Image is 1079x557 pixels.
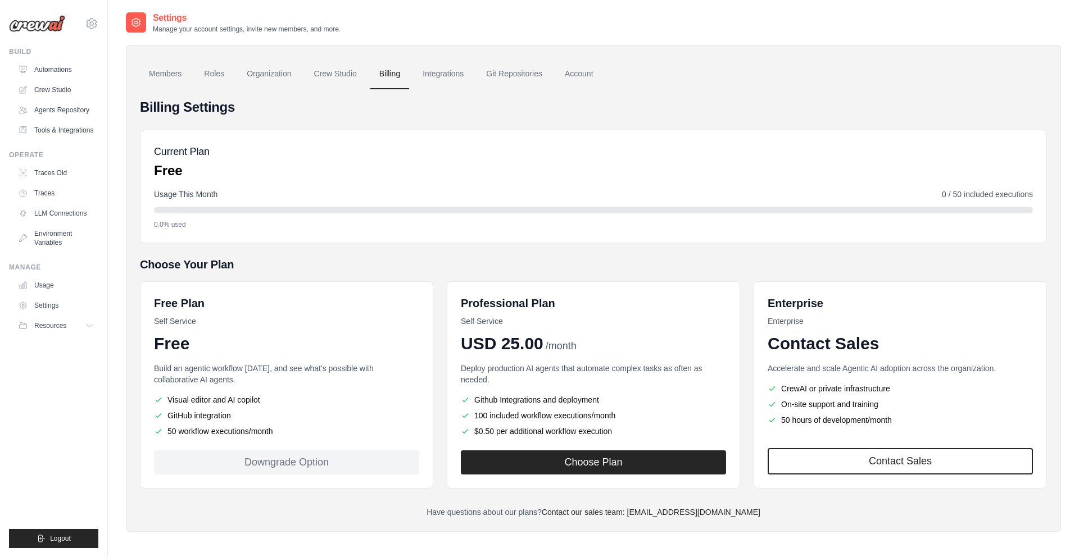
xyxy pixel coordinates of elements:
a: Integrations [414,59,473,89]
h5: Current Plan [154,144,210,159]
div: Free [154,334,419,354]
li: On-site support and training [768,399,1033,410]
a: LLM Connections [13,204,98,222]
h5: Choose Your Plan [140,257,1047,272]
span: 0 / 50 included executions [942,189,1033,200]
p: Manage your account settings, invite new members, and more. [153,25,341,34]
div: Manage [9,263,98,272]
li: 100 included workflow executions/month [461,410,726,421]
span: Usage This Month [154,189,217,200]
a: Agents Repository [13,101,98,119]
a: Members [140,59,191,89]
a: Account [556,59,602,89]
button: Choose Plan [461,450,726,474]
span: Logout [50,534,71,543]
span: /month [546,339,577,354]
img: Logo [9,15,65,32]
div: Contact Sales [768,334,1033,354]
a: Environment Variables [13,225,98,252]
span: USD 25.00 [461,334,543,354]
div: Build [9,47,98,56]
a: Traces Old [13,164,98,182]
a: Roles [195,59,233,89]
span: 0.0% used [154,220,186,229]
a: Billing [370,59,409,89]
a: Organization [238,59,300,89]
a: Settings [13,296,98,314]
li: GitHub integration [154,410,419,421]
li: 50 hours of development/month [768,414,1033,426]
button: Resources [13,317,98,335]
div: Downgrade Option [154,450,419,474]
h2: Settings [153,11,341,25]
h6: Free Plan [154,295,205,311]
p: Self Service [461,316,726,327]
a: Automations [13,61,98,79]
a: Git Repositories [477,59,551,89]
li: $0.50 per additional workflow execution [461,426,726,437]
h6: Professional Plan [461,295,555,311]
li: CrewAI or private infrastructure [768,383,1033,394]
li: 50 workflow executions/month [154,426,419,437]
h4: Billing Settings [140,98,1047,116]
p: Self Service [154,316,419,327]
a: Contact our sales team: [EMAIL_ADDRESS][DOMAIN_NAME] [542,508,760,517]
div: Operate [9,150,98,159]
p: Enterprise [768,316,1033,327]
p: Deploy production AI agents that automate complex tasks as often as needed. [461,363,726,385]
button: Logout [9,529,98,548]
a: Crew Studio [305,59,366,89]
a: Contact Sales [768,448,1033,474]
p: Free [154,162,210,180]
p: Accelerate and scale Agentic AI adoption across the organization. [768,363,1033,374]
a: Traces [13,184,98,202]
li: Visual editor and AI copilot [154,394,419,405]
a: Tools & Integrations [13,121,98,139]
a: Usage [13,276,98,294]
p: Have questions about our plans? [140,506,1047,518]
a: Crew Studio [13,81,98,99]
span: Resources [34,321,66,330]
li: Github Integrations and deployment [461,394,726,405]
h6: Enterprise [768,295,1033,311]
p: Build an agentic workflow [DATE], and see what's possible with collaborative AI agents. [154,363,419,385]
